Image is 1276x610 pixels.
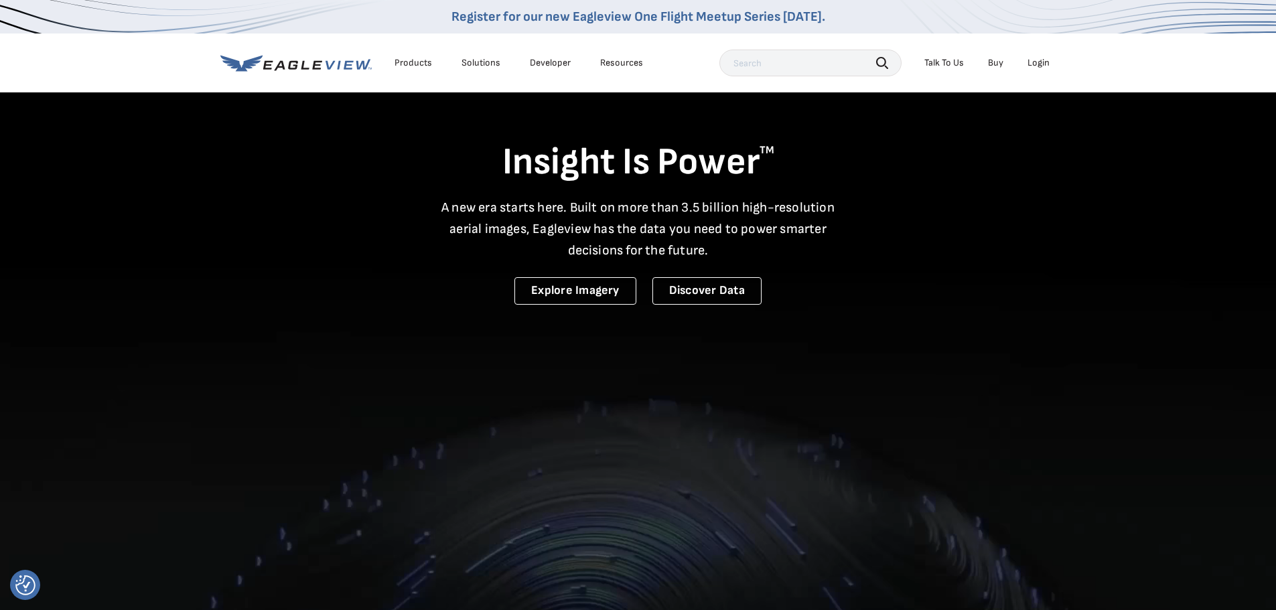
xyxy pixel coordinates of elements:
a: Developer [530,57,571,69]
sup: TM [760,144,774,157]
div: Login [1027,57,1050,69]
div: Talk To Us [924,57,964,69]
p: A new era starts here. Built on more than 3.5 billion high-resolution aerial images, Eagleview ha... [433,197,843,261]
a: Discover Data [652,277,762,305]
input: Search [719,50,902,76]
img: Revisit consent button [15,575,36,595]
a: Register for our new Eagleview One Flight Meetup Series [DATE]. [451,9,825,25]
div: Solutions [462,57,500,69]
a: Buy [988,57,1003,69]
a: Explore Imagery [514,277,636,305]
div: Products [395,57,432,69]
div: Resources [600,57,643,69]
h1: Insight Is Power [220,139,1056,186]
button: Consent Preferences [15,575,36,595]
